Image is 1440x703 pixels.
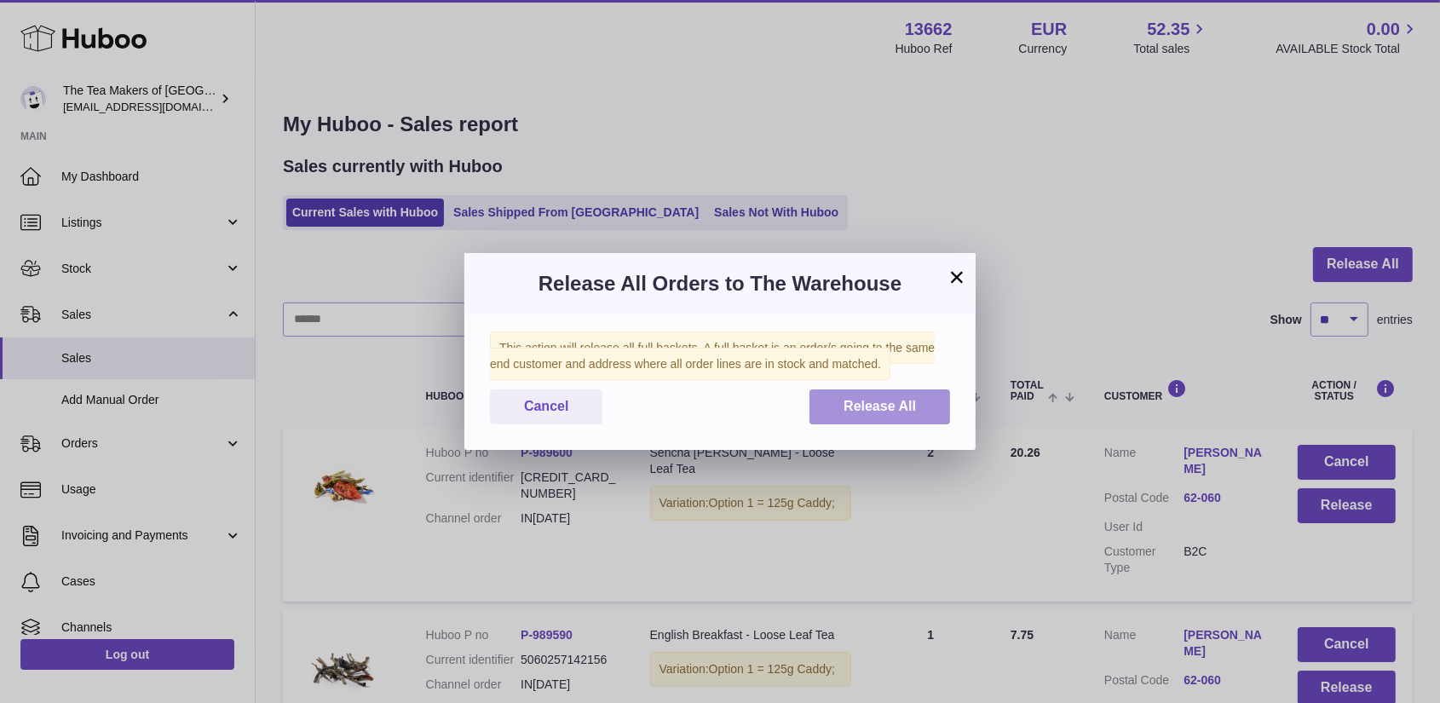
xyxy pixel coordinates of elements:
[947,267,967,287] button: ×
[490,270,950,297] h3: Release All Orders to The Warehouse
[809,389,950,424] button: Release All
[844,399,916,413] span: Release All
[490,389,602,424] button: Cancel
[524,399,568,413] span: Cancel
[490,331,935,380] span: This action will release all full baskets. A full basket is an order/s going to the same end cust...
